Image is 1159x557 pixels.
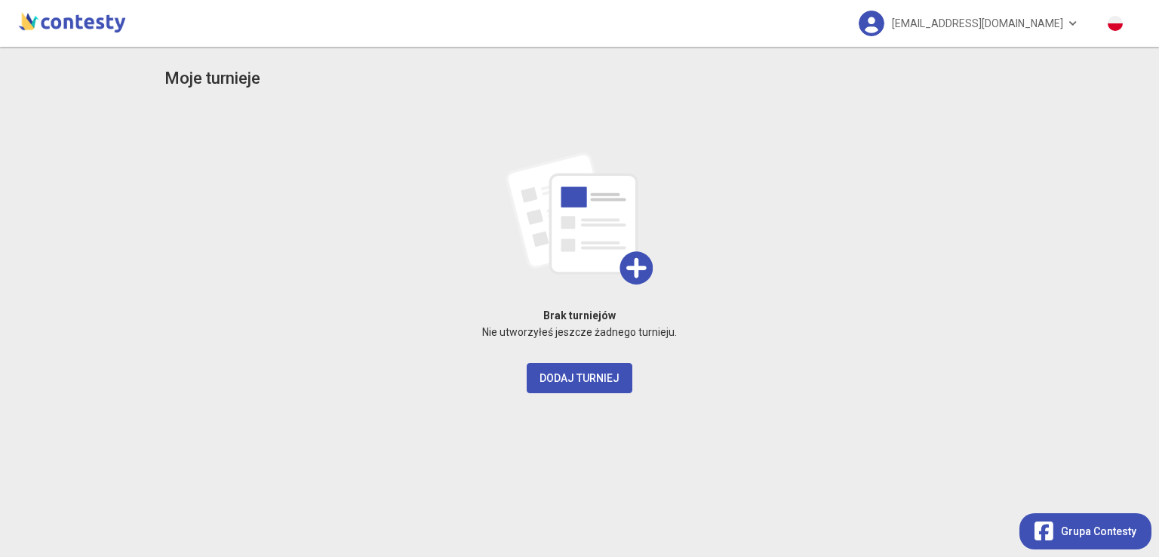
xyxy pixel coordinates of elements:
[1061,523,1136,540] span: Grupa Contesty
[164,66,260,92] app-title: competition-list.title
[506,152,653,285] img: add
[892,8,1063,39] span: [EMAIL_ADDRESS][DOMAIN_NAME]
[164,66,260,92] h3: Moje turnieje
[527,363,632,393] button: Dodaj turniej
[543,309,616,322] strong: Brak turniejów
[164,324,995,340] p: Nie utworzyłeś jeszcze żadnego turnieju.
